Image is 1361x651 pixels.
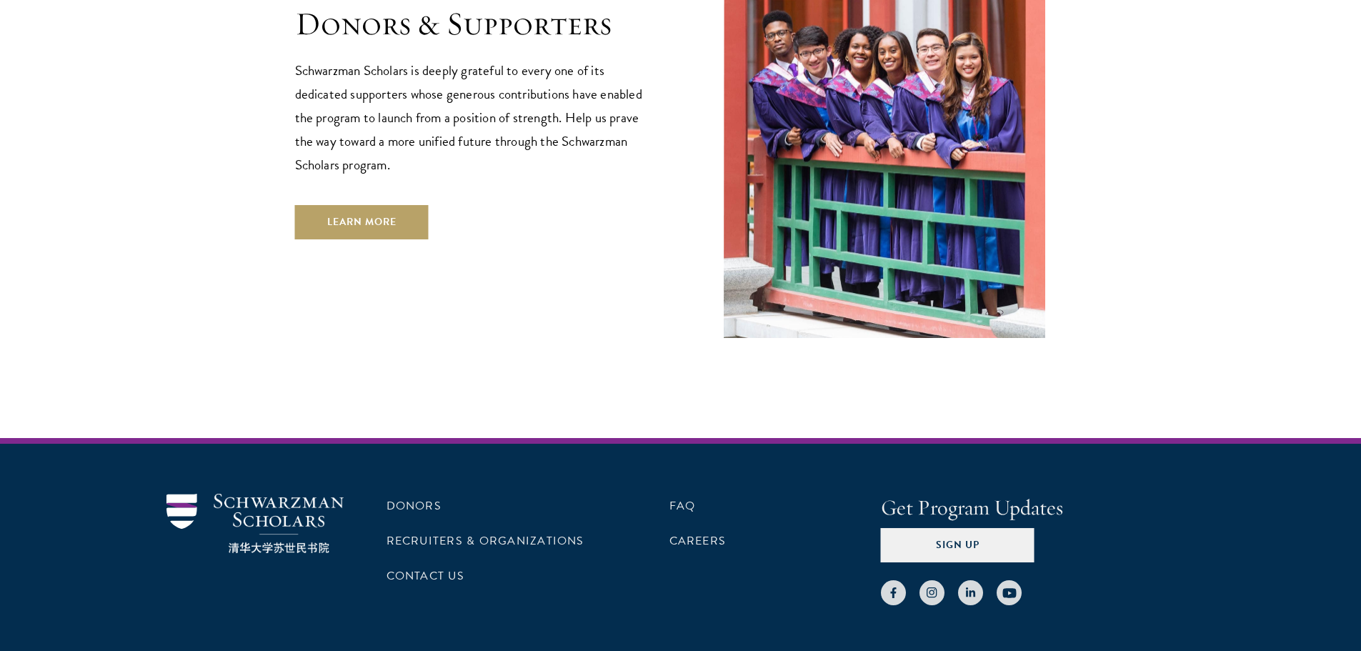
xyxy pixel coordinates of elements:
p: Schwarzman Scholars is deeply grateful to every one of its dedicated supporters whose generous co... [295,59,652,177]
h4: Get Program Updates [881,494,1195,522]
a: Careers [669,532,727,550]
a: Contact Us [387,567,464,585]
a: Donors [387,497,442,515]
h1: Donors & Supporters [295,4,652,44]
a: Recruiters & Organizations [387,532,584,550]
img: Schwarzman Scholars [166,494,344,553]
a: FAQ [669,497,696,515]
button: Sign Up [881,528,1035,562]
a: Learn More [295,205,429,239]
